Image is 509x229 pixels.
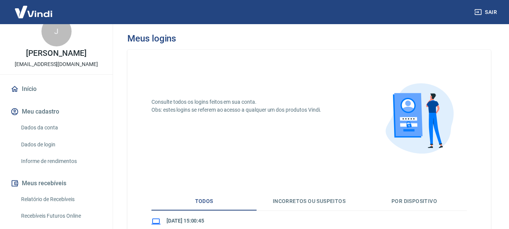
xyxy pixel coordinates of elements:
a: Dados de login [18,137,104,152]
button: Incorretos ou suspeitos [257,192,362,211]
button: Por dispositivo [362,192,467,211]
div: J [41,16,72,46]
a: Dados da conta [18,120,104,135]
button: Sair [473,5,500,19]
button: Meu cadastro [9,103,104,120]
a: Início [9,81,104,97]
img: Vindi [9,0,58,23]
p: Consulte todos os logins feitos em sua conta. Obs: estes logins se referem ao acesso a qualquer u... [151,98,321,114]
a: Informe de rendimentos [18,154,104,169]
button: Meus recebíveis [9,175,104,192]
a: Relatório de Recebíveis [18,192,104,207]
p: [EMAIL_ADDRESS][DOMAIN_NAME] [15,60,98,68]
a: Recebíveis Futuros Online [18,208,104,224]
p: [DATE] 15:00:45 [167,217,269,225]
p: [PERSON_NAME] [26,49,86,57]
button: Todos [151,192,257,211]
h3: Meus logins [127,33,176,44]
img: logins.cdfbea16a7fea1d4e4a2.png [373,74,467,168]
